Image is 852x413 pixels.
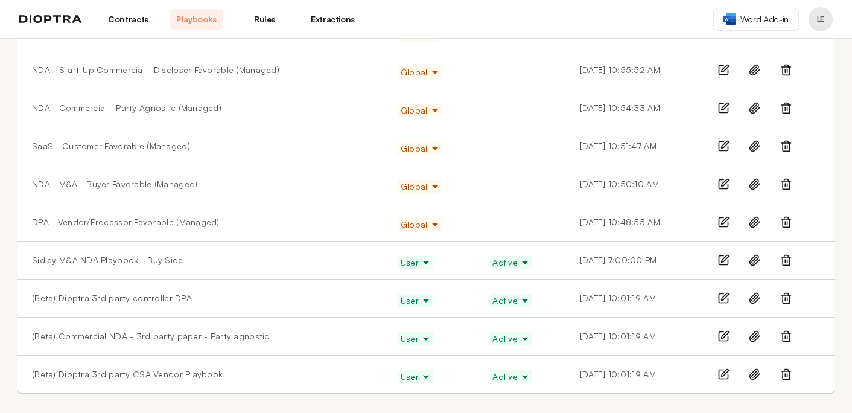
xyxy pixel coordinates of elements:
a: Playbooks [170,9,223,30]
a: NDA - M&A - Buyer Favorable (Managed) [32,178,197,190]
td: [DATE] 7:00:00 PM [565,242,704,280]
button: Global [398,218,442,231]
button: User [398,332,433,345]
button: Active [490,332,532,345]
button: Profile menu [809,7,833,31]
a: NDA - Commercial - Party Agnostic (Managed) [32,102,221,114]
span: Active [492,371,530,383]
a: Word Add-in [713,8,799,31]
td: [DATE] 10:01:19 AM [565,356,704,394]
button: Global [398,142,442,155]
button: Global [398,104,442,117]
td: [DATE] 10:55:52 AM [565,51,704,89]
a: Sidley M&A NDA Playbook - Buy Side [32,254,183,266]
span: Global [401,142,440,155]
button: Active [490,256,532,269]
a: (Beta) Commercial NDA - 3rd party paper - Party agnostic [32,330,270,342]
button: Active [490,294,532,307]
td: [DATE] 10:51:47 AM [565,127,704,165]
span: User [401,257,431,269]
span: Global [401,181,440,193]
td: [DATE] 10:01:19 AM [565,280,704,318]
td: [DATE] 10:01:19 AM [565,318,704,356]
span: User [401,295,431,307]
td: [DATE] 10:48:55 AM [565,203,704,242]
a: DPA - Vendor/Processor Favorable (Managed) [32,216,220,228]
a: (Beta) Dioptra 3rd party CSA Vendor Playbook [32,368,223,380]
button: Active [490,370,532,383]
span: Active [492,295,530,307]
span: Active [492,257,530,269]
a: Contracts [101,9,155,30]
span: Active [492,333,530,345]
td: [DATE] 10:50:10 AM [565,165,704,203]
a: NDA - Start-Up Commercial - Discloser Favorable (Managed) [32,64,279,76]
img: logo [19,15,82,24]
button: User [398,256,433,269]
span: User [401,333,431,345]
button: User [398,294,433,307]
span: User [401,371,431,383]
span: Word Add-in [740,13,789,25]
button: Global [398,180,442,193]
td: [DATE] 10:54:33 AM [565,89,704,127]
button: User [398,370,433,383]
span: Global [401,219,440,231]
a: (Beta) Dioptra 3rd party controller DPA [32,292,192,304]
a: Extractions [306,9,360,30]
a: SaaS - Customer Favorable (Managed) [32,140,190,152]
a: Rules [238,9,291,30]
span: Global [401,66,440,78]
img: word [723,13,736,25]
span: Global [401,104,440,117]
button: Global [398,66,442,79]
